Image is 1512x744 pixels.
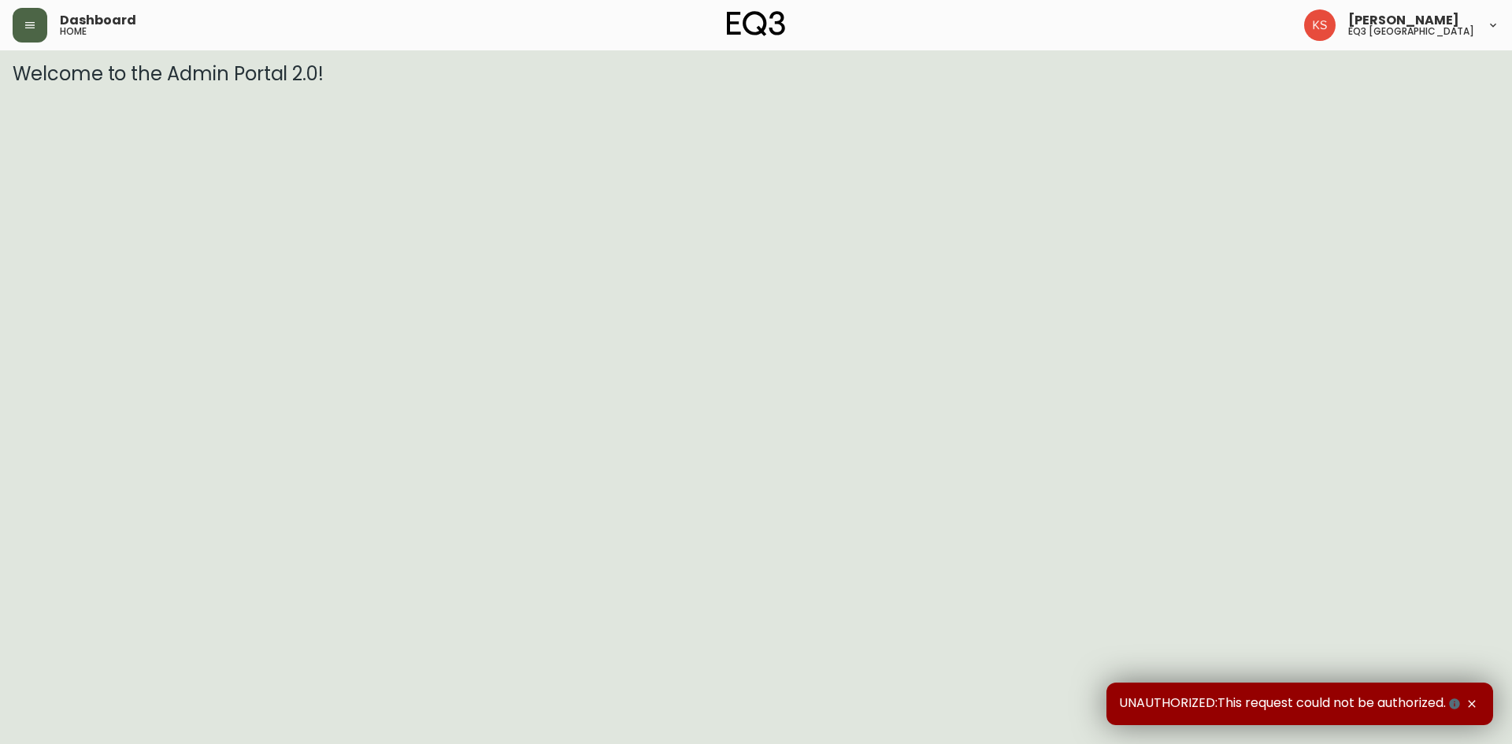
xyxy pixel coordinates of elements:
h5: eq3 [GEOGRAPHIC_DATA] [1348,27,1474,36]
span: [PERSON_NAME] [1348,14,1459,27]
h3: Welcome to the Admin Portal 2.0! [13,63,1499,85]
span: UNAUTHORIZED:This request could not be authorized. [1119,695,1463,713]
span: Dashboard [60,14,136,27]
h5: home [60,27,87,36]
img: logo [727,11,785,36]
img: e2d2a50d62d185d4f6f97e5250e9c2c6 [1304,9,1336,41]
